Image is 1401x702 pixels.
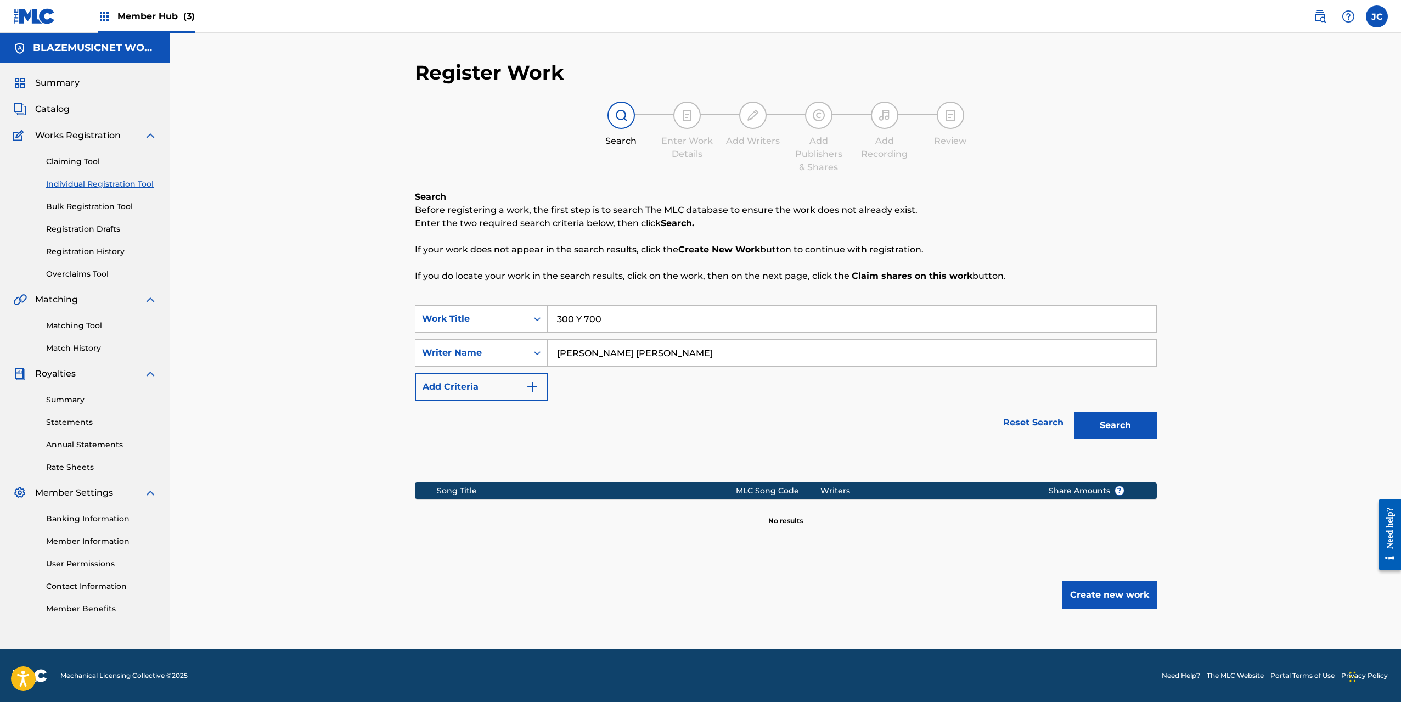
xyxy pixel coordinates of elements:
[13,8,55,24] img: MLC Logo
[13,293,27,306] img: Matching
[1049,485,1124,497] span: Share Amounts
[144,367,157,380] img: expand
[615,109,628,122] img: step indicator icon for Search
[944,109,957,122] img: step indicator icon for Review
[98,10,111,23] img: Top Rightsholders
[46,513,157,525] a: Banking Information
[35,76,80,89] span: Summary
[46,462,157,473] a: Rate Sheets
[878,109,891,122] img: step indicator icon for Add Recording
[46,201,157,212] a: Bulk Registration Tool
[13,103,26,116] img: Catalog
[117,10,195,23] span: Member Hub
[1074,412,1157,439] button: Search
[1162,671,1200,681] a: Need Help?
[1207,671,1264,681] a: The MLC Website
[46,581,157,592] a: Contact Information
[422,346,521,360] div: Writer Name
[1337,5,1359,27] div: Help
[46,558,157,570] a: User Permissions
[1309,5,1331,27] a: Public Search
[183,11,195,21] span: (3)
[13,486,26,499] img: Member Settings
[415,204,1157,217] p: Before registering a work, the first step is to search The MLC database to ensure the work does n...
[812,109,825,122] img: step indicator icon for Add Publishers & Shares
[13,669,47,682] img: logo
[415,243,1157,256] p: If your work does not appear in the search results, click the button to continue with registration.
[35,129,121,142] span: Works Registration
[1270,671,1335,681] a: Portal Terms of Use
[144,486,157,499] img: expand
[46,156,157,167] a: Claiming Tool
[415,192,446,202] b: Search
[1366,5,1388,27] div: User Menu
[46,417,157,428] a: Statements
[1342,10,1355,23] img: help
[46,394,157,406] a: Summary
[144,293,157,306] img: expand
[594,134,649,148] div: Search
[852,271,972,281] strong: Claim shares on this work
[35,103,70,116] span: Catalog
[415,373,548,401] button: Add Criteria
[13,129,27,142] img: Works Registration
[660,134,714,161] div: Enter Work Details
[35,367,76,380] span: Royalties
[746,109,759,122] img: step indicator icon for Add Writers
[678,244,760,255] strong: Create New Work
[857,134,912,161] div: Add Recording
[680,109,694,122] img: step indicator icon for Enter Work Details
[923,134,978,148] div: Review
[46,268,157,280] a: Overclaims Tool
[1115,486,1124,495] span: ?
[1062,581,1157,609] button: Create new work
[422,312,521,325] div: Work Title
[13,76,80,89] a: SummarySummary
[46,439,157,451] a: Annual Statements
[415,305,1157,445] form: Search Form
[1349,660,1356,693] div: Drag
[33,42,157,54] h5: BLAZEMUSICNET WORLDWIDE
[415,60,564,85] h2: Register Work
[13,42,26,55] img: Accounts
[736,485,820,497] div: MLC Song Code
[46,178,157,190] a: Individual Registration Tool
[13,76,26,89] img: Summary
[46,246,157,257] a: Registration History
[1313,10,1326,23] img: search
[13,367,26,380] img: Royalties
[13,103,70,116] a: CatalogCatalog
[46,342,157,354] a: Match History
[526,380,539,394] img: 9d2ae6d4665cec9f34b9.svg
[46,320,157,332] a: Matching Tool
[144,129,157,142] img: expand
[415,269,1157,283] p: If you do locate your work in the search results, click on the work, then on the next page, click...
[46,223,157,235] a: Registration Drafts
[35,293,78,306] span: Matching
[1346,649,1401,702] iframe: Chat Widget
[725,134,780,148] div: Add Writers
[60,671,188,681] span: Mechanical Licensing Collective © 2025
[768,503,803,526] p: No results
[415,217,1157,230] p: Enter the two required search criteria below, then click
[1341,671,1388,681] a: Privacy Policy
[1370,491,1401,579] iframe: Resource Center
[46,536,157,547] a: Member Information
[437,485,736,497] div: Song Title
[820,485,1032,497] div: Writers
[46,603,157,615] a: Member Benefits
[661,218,694,228] strong: Search.
[35,486,113,499] span: Member Settings
[791,134,846,174] div: Add Publishers & Shares
[998,411,1069,435] a: Reset Search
